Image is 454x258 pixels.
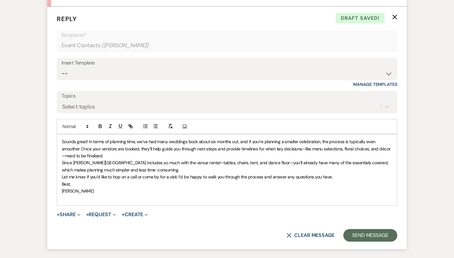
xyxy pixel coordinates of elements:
[62,181,71,187] span: Best,
[62,174,333,180] span: Let me know if you’d like to hop on a call or come by for a visit. I’d be happy to walk you throu...
[122,212,125,217] span: +
[62,160,389,172] span: Since [PERSON_NAME][GEOGRAPHIC_DATA] includes so much with the venue rental—tables, chairs, tent,...
[336,13,385,24] span: Draft saved!
[102,41,149,50] span: ( [PERSON_NAME] )
[343,229,397,242] button: Send Message
[122,212,148,217] button: Create
[62,139,391,159] span: Sounds great! In terms of planning time, we’ve had many weddings book about six months out, and i...
[86,212,116,217] button: Request
[62,103,95,111] div: Select topics
[61,59,393,68] div: Insert Template
[57,212,80,217] button: Share
[61,31,393,39] p: Recipients*
[353,81,397,87] a: Manage Templates
[62,188,94,194] span: [PERSON_NAME]
[57,15,77,23] span: Reply
[287,233,335,238] button: Clear message
[61,92,393,101] label: Topics
[86,212,89,217] span: +
[61,39,393,52] div: Event Contacts
[57,212,60,217] span: +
